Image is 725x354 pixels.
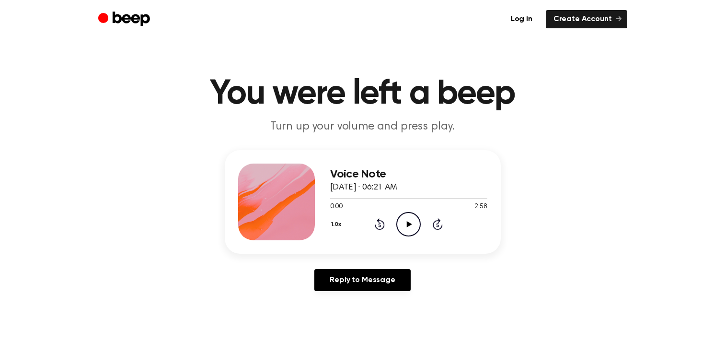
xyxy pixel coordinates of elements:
h3: Voice Note [330,168,487,181]
h1: You were left a beep [117,77,608,111]
span: 0:00 [330,202,343,212]
span: [DATE] · 06:21 AM [330,183,397,192]
a: Reply to Message [314,269,410,291]
a: Beep [98,10,152,29]
a: Log in [503,10,540,28]
p: Turn up your volume and press play. [179,119,547,135]
span: 2:58 [474,202,487,212]
button: 1.0x [330,216,345,233]
a: Create Account [546,10,627,28]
